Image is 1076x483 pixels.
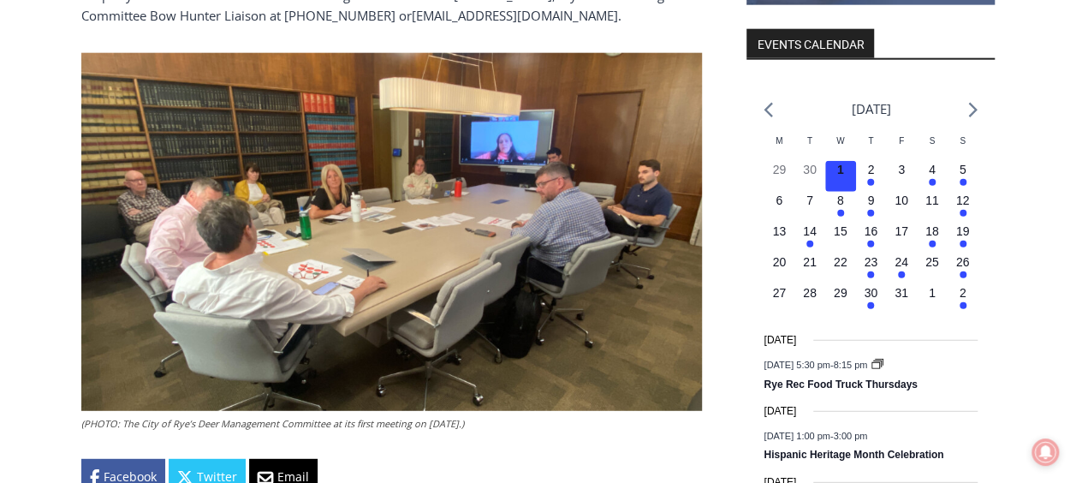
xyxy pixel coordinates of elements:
time: 8 [837,194,844,207]
button: 19 Has events [948,223,978,253]
button: 9 Has events [856,192,887,223]
div: Tuesday [794,134,825,161]
time: 18 [925,224,939,238]
time: 11 [925,194,939,207]
img: (PHOTO: The City of Rye's Deer Management Committee at its first meeting on August 26, 2025.) [81,53,702,411]
em: Has events [867,241,874,247]
em: Has events [867,179,874,186]
time: - [764,361,870,371]
em: Has events [806,241,813,247]
em: Has events [929,179,936,186]
em: Has events [960,241,966,247]
button: 5 Has events [948,161,978,192]
em: Has events [867,271,874,278]
time: 2 [867,163,874,176]
div: 4 [179,145,187,162]
button: 20 [764,253,794,284]
button: 31 [886,284,917,315]
span: T [807,136,812,146]
button: 30 [794,161,825,192]
time: 7 [806,194,813,207]
time: 9 [867,194,874,207]
em: Has events [960,179,966,186]
time: 1 [837,163,844,176]
time: [DATE] [764,403,796,420]
time: 26 [956,255,970,269]
button: 6 [764,192,794,223]
a: Rye Rec Food Truck Thursdays [764,379,917,392]
div: Friday [886,134,917,161]
a: Previous month [764,102,773,118]
time: 20 [772,255,786,269]
em: Has events [960,271,966,278]
figcaption: (PHOTO: The City of Rye’s Deer Management Committee at its first meeting on [DATE].) [81,416,702,432]
button: 23 Has events [856,253,887,284]
button: 27 [764,284,794,315]
div: / [191,145,195,162]
button: 1 [917,284,948,315]
time: 23 [865,255,878,269]
time: 21 [803,255,817,269]
div: Thursday [856,134,887,161]
time: 31 [895,286,908,300]
span: W [836,136,844,146]
time: - [764,432,867,442]
time: 3 [898,163,905,176]
button: 12 Has events [948,192,978,223]
time: 14 [803,224,817,238]
time: 10 [895,194,908,207]
em: Has events [929,241,936,247]
span: M [776,136,782,146]
button: 29 [764,161,794,192]
time: 28 [803,286,817,300]
button: 11 [917,192,948,223]
time: 4 [929,163,936,176]
h2: Events Calendar [746,29,874,58]
button: 25 [917,253,948,284]
span: F [899,136,904,146]
li: [DATE] [851,98,890,121]
button: 13 [764,223,794,253]
button: 2 Has events [856,161,887,192]
button: 14 Has events [794,223,825,253]
button: 16 Has events [856,223,887,253]
button: 30 Has events [856,284,887,315]
time: 2 [960,286,966,300]
div: Saturday [917,134,948,161]
a: Intern @ [DOMAIN_NAME] [412,166,829,213]
span: 8:15 pm [833,361,867,371]
time: 24 [895,255,908,269]
time: 30 [865,286,878,300]
time: 13 [772,224,786,238]
button: 28 [794,284,825,315]
span: 3:00 pm [833,432,867,442]
button: 18 Has events [917,223,948,253]
button: 10 [886,192,917,223]
span: [DATE] 1:00 pm [764,432,829,442]
a: Next month [968,102,978,118]
time: 5 [960,163,966,176]
time: 12 [956,194,970,207]
button: 26 Has events [948,253,978,284]
button: 2 Has events [948,284,978,315]
em: Has events [867,302,874,309]
h4: [PERSON_NAME] Read Sanctuary Fall Fest: [DATE] [14,172,219,212]
time: 30 [803,163,817,176]
span: [DATE] 5:30 pm [764,361,829,371]
span: S [960,136,966,146]
button: 29 [825,284,856,315]
time: 22 [834,255,847,269]
time: 1 [929,286,936,300]
time: 25 [925,255,939,269]
button: 21 [794,253,825,284]
button: 8 Has events [825,192,856,223]
div: Live Music [179,51,229,140]
button: 17 [886,223,917,253]
span: S [929,136,935,146]
div: Monday [764,134,794,161]
button: 22 [825,253,856,284]
span: Intern @ [DOMAIN_NAME] [448,170,794,209]
div: Sunday [948,134,978,161]
div: "We would have speakers with experience in local journalism speak to us about their experiences a... [432,1,809,166]
button: 15 [825,223,856,253]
